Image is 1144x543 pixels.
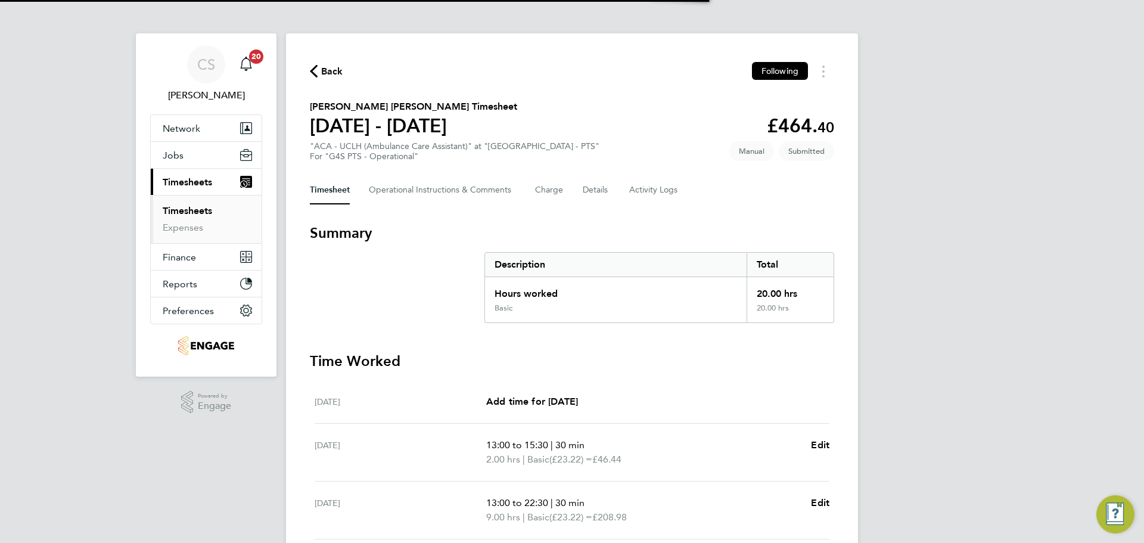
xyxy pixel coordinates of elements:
[310,176,350,204] button: Timesheet
[310,224,834,243] h3: Summary
[181,391,232,414] a: Powered byEngage
[485,277,747,303] div: Hours worked
[178,336,234,355] img: g4s7-logo-retina.png
[310,352,834,371] h3: Time Worked
[486,511,520,523] span: 9.00 hrs
[551,497,553,508] span: |
[486,396,578,407] span: Add time for [DATE]
[779,141,834,161] span: This timesheet is Submitted.
[555,439,585,451] span: 30 min
[527,452,549,467] span: Basic
[747,303,834,322] div: 20.00 hrs
[592,454,621,465] span: £46.44
[163,205,212,216] a: Timesheets
[523,511,525,523] span: |
[151,115,262,141] button: Network
[484,252,834,323] div: Summary
[197,57,215,72] span: CS
[813,62,834,80] button: Timesheets Menu
[136,33,276,377] nav: Main navigation
[151,271,262,297] button: Reports
[163,176,212,188] span: Timesheets
[486,395,578,409] a: Add time for [DATE]
[369,176,516,204] button: Operational Instructions & Comments
[150,88,262,103] span: Ciaron Sherry
[151,195,262,243] div: Timesheets
[583,176,610,204] button: Details
[767,114,834,137] app-decimal: £464.
[310,114,517,138] h1: [DATE] - [DATE]
[811,439,829,451] span: Edit
[811,438,829,452] a: Edit
[151,244,262,270] button: Finance
[523,454,525,465] span: |
[249,49,263,64] span: 20
[150,336,262,355] a: Go to home page
[163,150,184,161] span: Jobs
[752,62,808,80] button: Following
[1096,495,1134,533] button: Engage Resource Center
[535,176,564,204] button: Charge
[629,176,679,204] button: Activity Logs
[163,278,197,290] span: Reports
[551,439,553,451] span: |
[549,511,592,523] span: (£23.22) =
[163,305,214,317] span: Preferences
[310,100,517,114] h2: [PERSON_NAME] [PERSON_NAME] Timesheet
[163,123,200,134] span: Network
[198,391,231,401] span: Powered by
[486,497,548,508] span: 13:00 to 22:30
[485,253,747,277] div: Description
[163,252,196,263] span: Finance
[592,511,627,523] span: £208.98
[747,253,834,277] div: Total
[315,395,486,409] div: [DATE]
[151,142,262,168] button: Jobs
[527,510,549,525] span: Basic
[811,496,829,510] a: Edit
[486,454,520,465] span: 2.00 hrs
[321,64,343,79] span: Back
[310,64,343,79] button: Back
[151,169,262,195] button: Timesheets
[761,66,798,76] span: Following
[234,45,258,83] a: 20
[315,438,486,467] div: [DATE]
[555,497,585,508] span: 30 min
[310,151,599,162] div: For "G4S PTS - Operational"
[747,277,834,303] div: 20.00 hrs
[150,45,262,103] a: CS[PERSON_NAME]
[811,497,829,508] span: Edit
[151,297,262,324] button: Preferences
[198,401,231,411] span: Engage
[729,141,774,161] span: This timesheet was manually created.
[315,496,486,525] div: [DATE]
[310,141,599,162] div: "ACA - UCLH (Ambulance Care Assistant)" at "[GEOGRAPHIC_DATA] - PTS"
[163,222,203,233] a: Expenses
[495,303,512,313] div: Basic
[549,454,592,465] span: (£23.22) =
[817,119,834,136] span: 40
[486,439,548,451] span: 13:00 to 15:30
